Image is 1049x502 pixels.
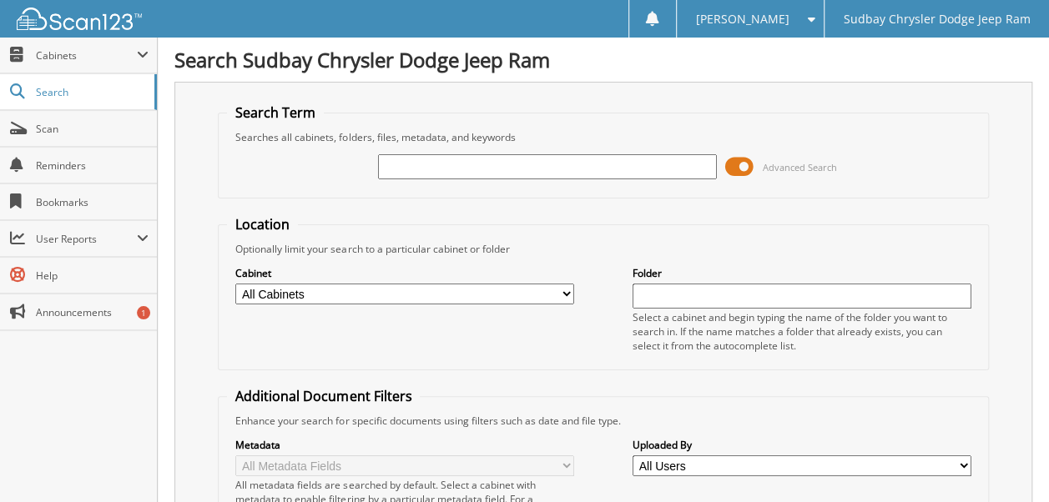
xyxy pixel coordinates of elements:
[36,269,149,283] span: Help
[695,14,789,24] span: [PERSON_NAME]
[227,414,979,428] div: Enhance your search for specific documents using filters such as date and file type.
[137,306,150,319] div: 1
[227,387,420,405] legend: Additional Document Filters
[227,242,979,256] div: Optionally limit your search to a particular cabinet or folder
[36,48,137,63] span: Cabinets
[36,195,149,209] span: Bookmarks
[174,46,1032,73] h1: Search Sudbay Chrysler Dodge Jeep Ram
[227,130,979,144] div: Searches all cabinets, folders, files, metadata, and keywords
[633,310,971,353] div: Select a cabinet and begin typing the name of the folder you want to search in. If the name match...
[36,122,149,136] span: Scan
[235,266,574,280] label: Cabinet
[227,103,324,122] legend: Search Term
[235,438,574,452] label: Metadata
[36,232,137,246] span: User Reports
[633,438,971,452] label: Uploaded By
[36,305,149,319] span: Announcements
[843,14,1030,24] span: Sudbay Chrysler Dodge Jeep Ram
[763,161,837,173] span: Advanced Search
[36,158,149,173] span: Reminders
[227,215,298,233] legend: Location
[633,266,971,280] label: Folder
[17,8,142,30] img: scan123-logo-white.svg
[36,85,146,99] span: Search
